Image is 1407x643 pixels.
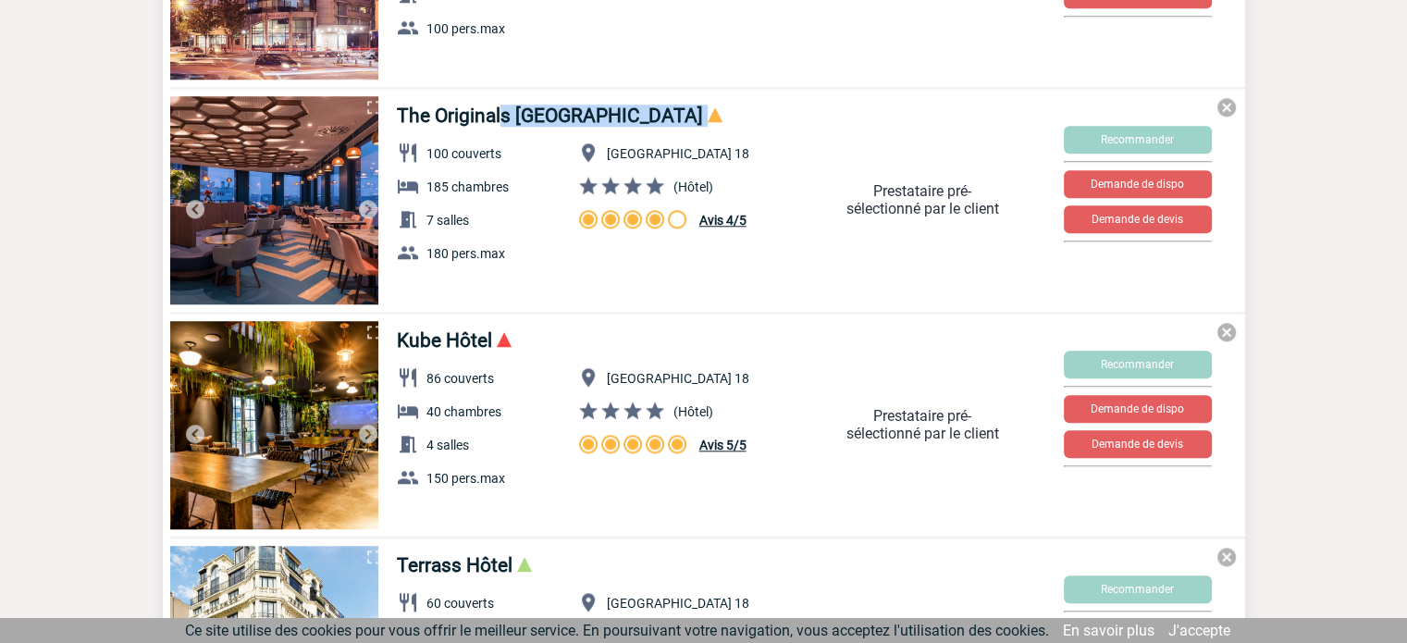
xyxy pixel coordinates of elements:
[397,105,703,127] a: The Originals [GEOGRAPHIC_DATA]
[426,246,505,261] span: 180 pers.max
[1064,205,1212,233] button: Demande de devis
[841,182,1005,217] p: Prestataire pré-sélectionné par le client
[673,179,713,194] span: (Hôtel)
[397,329,492,352] a: Kube Hôtel
[607,596,749,611] span: [GEOGRAPHIC_DATA] 18
[170,321,378,529] img: 1.jpg
[426,404,501,419] span: 40 chambres
[673,404,713,419] span: (Hôtel)
[517,557,532,572] span: Risque faible
[699,213,747,228] span: Avis 4/5
[1064,170,1212,198] button: Demande de dispo
[397,554,512,576] a: Terrass Hôtel
[170,96,378,304] img: 1.jpg
[607,146,749,161] span: [GEOGRAPHIC_DATA] 18
[577,591,599,613] img: baseline_location_on_white_24dp-b.png
[426,21,505,36] span: 100 pers.max
[1216,321,1238,347] a: Vous êtes sur le point de supprimer ce prestataire de votre sélection. Souhaitez-vous confirmer c...
[1168,622,1230,639] a: J'accepte
[577,142,599,164] img: baseline_location_on_white_24dp-b.png
[1064,430,1212,458] button: Demande de devis
[426,213,469,228] span: 7 salles
[708,107,722,122] span: Risque élevé
[1064,351,1212,378] button: Recommander
[1216,546,1238,572] a: Vous êtes sur le point de supprimer ce prestataire de votre sélection. Souhaitez-vous confirmer c...
[426,471,505,486] span: 150 pers.max
[1216,96,1238,122] a: Vous êtes sur le point de supprimer ce prestataire de votre sélection. Souhaitez-vous confirmer c...
[699,438,747,452] span: Avis 5/5
[607,371,749,386] span: [GEOGRAPHIC_DATA] 18
[841,407,1005,442] p: Prestataire pré-sélectionné par le client
[426,146,501,161] span: 100 couverts
[426,596,494,611] span: 60 couverts
[426,438,469,452] span: 4 salles
[1064,126,1212,154] button: Recommander
[577,366,599,389] img: baseline_location_on_white_24dp-b.png
[1063,622,1154,639] a: En savoir plus
[1064,395,1212,423] button: Demande de dispo
[426,371,494,386] span: 86 couverts
[185,622,1049,639] span: Ce site utilise des cookies pour vous offrir le meilleur service. En poursuivant votre navigation...
[426,179,509,194] span: 185 chambres
[1064,575,1212,603] button: Recommander
[497,332,512,347] span: Risque très élevé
